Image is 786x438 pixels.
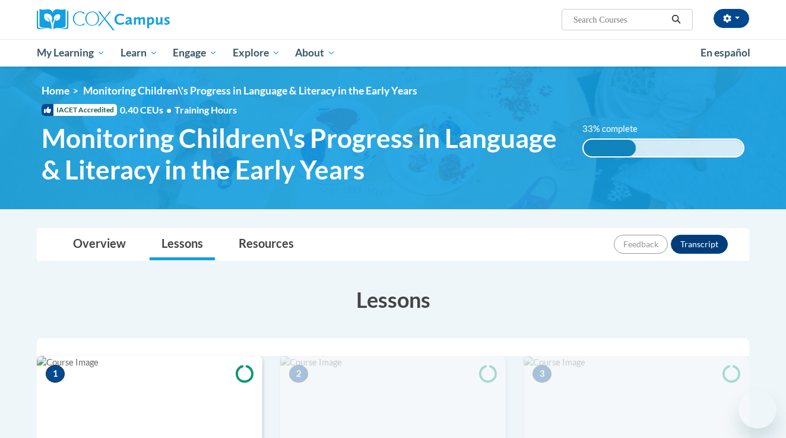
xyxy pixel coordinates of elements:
a: Cox Campus [37,9,262,30]
span: IACET Accredited [42,104,117,116]
iframe: Button to launch messaging window [739,390,777,428]
span: 1 [46,365,65,383]
a: Resources [227,229,306,260]
span: Explore [233,46,280,60]
span: Engage [173,46,217,60]
span: En español [701,46,750,59]
button: Account Settings [714,9,749,28]
span: • [166,104,172,115]
button: Search [667,12,685,27]
a: About [288,39,344,67]
a: Lessons [150,229,215,260]
span: Monitoring Children\'s Progress in Language & Literacy in the Early Years [83,84,417,97]
input: Search Courses [572,12,667,27]
label: 33% complete [582,122,651,136]
span: Training Hours [175,104,237,115]
h3: Lessons [37,285,749,314]
a: En español [693,40,758,65]
span: Learn [121,46,158,60]
span: My Learning [37,46,105,60]
span: 3 [533,365,552,383]
button: Feedback [614,235,668,254]
img: Cox Campus [37,9,170,30]
a: Engage [165,39,225,67]
span: Monitoring Children\'s Progress in Language & Literacy in the Early Years [42,122,565,185]
div: 33% complete [584,140,636,156]
a: Home [42,84,69,97]
a: Learn [113,39,166,67]
button: Transcript [671,235,728,254]
span: About [295,46,335,60]
div: Main menu [19,39,767,67]
a: Overview [61,229,138,260]
span: 2 [289,365,308,383]
a: My Learning [29,39,113,67]
span: 0.40 CEUs [120,103,175,116]
a: Explore [225,39,288,67]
